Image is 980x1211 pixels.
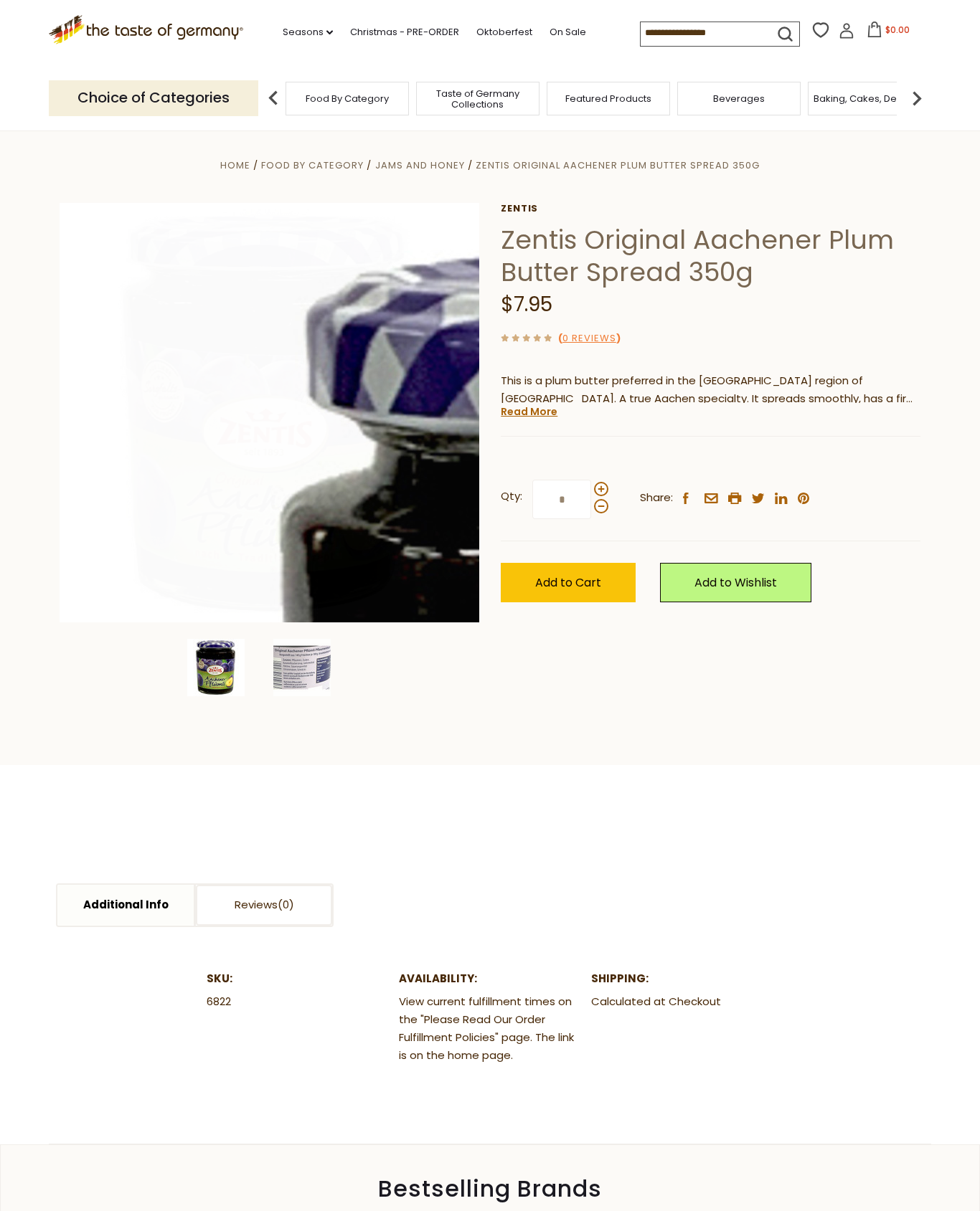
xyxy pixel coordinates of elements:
[857,22,918,43] button: $0.00
[660,563,811,602] a: Add to Wishlist
[259,84,288,113] img: previous arrow
[476,158,760,172] a: Zentis Original Aachener Plum Butter Spread 350g
[261,158,364,172] a: Food By Category
[60,203,479,622] img: Zentis Original Aachener Plum Butter Spread 350g
[49,80,258,115] p: Choice of Categories
[501,404,557,419] a: Read More
[187,639,245,696] img: Zentis Original Aachener Plum Butter Spread 350g
[207,970,389,988] dt: SKU:
[399,993,581,1065] dd: View current fulfillment times on the "Please Read Our Order Fulfillment Policies" page. The link...
[420,88,535,110] a: Taste of Germany Collections
[814,93,925,104] a: Baking, Cakes, Desserts
[713,93,765,104] a: Beverages
[375,158,465,172] a: Jams and Honey
[550,24,586,40] a: On Sale
[501,488,522,505] strong: Qty:
[273,639,331,696] img: Zentis Original Aachener Plum Butter Spread 350g
[640,489,673,507] span: Share:
[207,993,389,1011] dd: 6822
[220,158,250,172] a: Home
[306,93,389,104] a: Food By Category
[501,224,920,288] h1: Zentis Original Aachener Plum Butter Spread 350g
[399,970,581,988] dt: Availability:
[350,24,459,40] a: Christmas - PRE-ORDER
[57,885,194,926] a: Additional Info
[903,84,931,113] img: next arrow
[558,331,621,345] span: ( )
[283,24,333,40] a: Seasons
[476,24,532,40] a: Oktoberfest
[591,993,773,1011] dd: Calculated at Checkout
[501,563,636,602] button: Add to Cart
[196,885,332,926] a: Reviews
[501,372,920,408] p: This is a plum butter preferred in the [GEOGRAPHIC_DATA] region of [GEOGRAPHIC_DATA]. A true Aach...
[565,93,651,104] a: Featured Products
[501,203,920,214] a: Zentis
[535,574,601,591] span: Add to Cart
[562,331,616,346] a: 0 Reviews
[885,24,910,36] span: $0.00
[1,1181,979,1197] div: Bestselling Brands
[591,970,773,988] dt: Shipping:
[501,290,552,318] span: $7.95
[532,480,591,519] input: Qty:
